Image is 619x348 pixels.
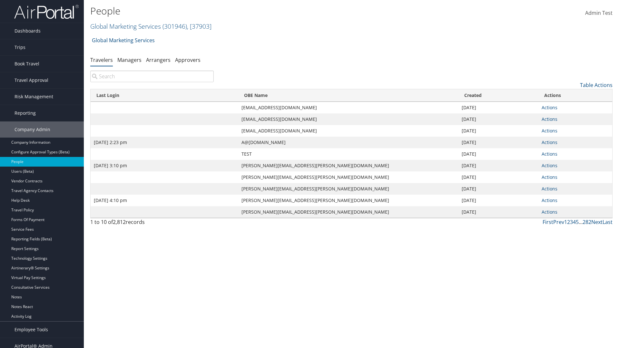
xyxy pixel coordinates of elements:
[117,56,142,63] a: Managers
[238,125,459,137] td: [EMAIL_ADDRESS][DOMAIN_NAME]
[458,125,538,137] td: [DATE]
[15,23,41,39] span: Dashboards
[543,218,553,226] a: First
[90,71,214,82] input: Search
[91,195,238,206] td: [DATE] 4:10 pm
[238,171,459,183] td: [PERSON_NAME][EMAIL_ADDRESS][PERSON_NAME][DOMAIN_NAME]
[238,102,459,113] td: [EMAIL_ADDRESS][DOMAIN_NAME]
[542,162,557,169] a: Actions
[542,139,557,145] a: Actions
[238,160,459,171] td: [PERSON_NAME][EMAIL_ADDRESS][PERSON_NAME][DOMAIN_NAME]
[583,218,591,226] a: 282
[542,128,557,134] a: Actions
[570,218,573,226] a: 3
[91,160,238,171] td: [DATE] 3:10 pm
[458,102,538,113] td: [DATE]
[458,171,538,183] td: [DATE]
[458,160,538,171] td: [DATE]
[238,206,459,218] td: [PERSON_NAME][EMAIL_ADDRESS][PERSON_NAME][DOMAIN_NAME]
[92,34,155,47] a: Global Marketing Services
[458,183,538,195] td: [DATE]
[15,121,50,138] span: Company Admin
[542,197,557,203] a: Actions
[542,151,557,157] a: Actions
[238,195,459,206] td: [PERSON_NAME][EMAIL_ADDRESS][PERSON_NAME][DOMAIN_NAME]
[553,218,564,226] a: Prev
[576,218,579,226] a: 5
[573,218,576,226] a: 4
[15,322,48,338] span: Employee Tools
[187,22,211,31] span: , [ 37903 ]
[162,22,187,31] span: ( 301946 )
[585,9,613,16] span: Admin Test
[567,218,570,226] a: 2
[15,105,36,121] span: Reporting
[542,116,557,122] a: Actions
[564,218,567,226] a: 1
[15,56,39,72] span: Book Travel
[146,56,171,63] a: Arrangers
[579,218,583,226] span: …
[458,206,538,218] td: [DATE]
[580,82,613,89] a: Table Actions
[238,113,459,125] td: [EMAIL_ADDRESS][DOMAIN_NAME]
[238,148,459,160] td: TEST
[15,39,25,55] span: Trips
[458,113,538,125] td: [DATE]
[542,186,557,192] a: Actions
[14,4,79,19] img: airportal-logo.png
[91,89,238,102] th: Last Login: activate to sort column ascending
[238,183,459,195] td: [PERSON_NAME][EMAIL_ADDRESS][PERSON_NAME][DOMAIN_NAME]
[538,89,612,102] th: Actions
[542,104,557,111] a: Actions
[175,56,201,63] a: Approvers
[113,218,126,226] span: 2,812
[603,218,613,226] a: Last
[90,218,214,229] div: 1 to 10 of records
[15,72,48,88] span: Travel Approval
[458,148,538,160] td: [DATE]
[91,137,238,148] td: [DATE] 2:23 pm
[90,56,113,63] a: Travelers
[458,195,538,206] td: [DATE]
[90,22,211,31] a: Global Marketing Services
[542,174,557,180] a: Actions
[238,89,459,102] th: OBE Name: activate to sort column ascending
[15,89,53,105] span: Risk Management
[458,89,538,102] th: Created: activate to sort column ascending
[591,218,603,226] a: Next
[585,3,613,23] a: Admin Test
[542,209,557,215] a: Actions
[458,137,538,148] td: [DATE]
[238,137,459,148] td: A@[DOMAIN_NAME]
[90,4,438,18] h1: People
